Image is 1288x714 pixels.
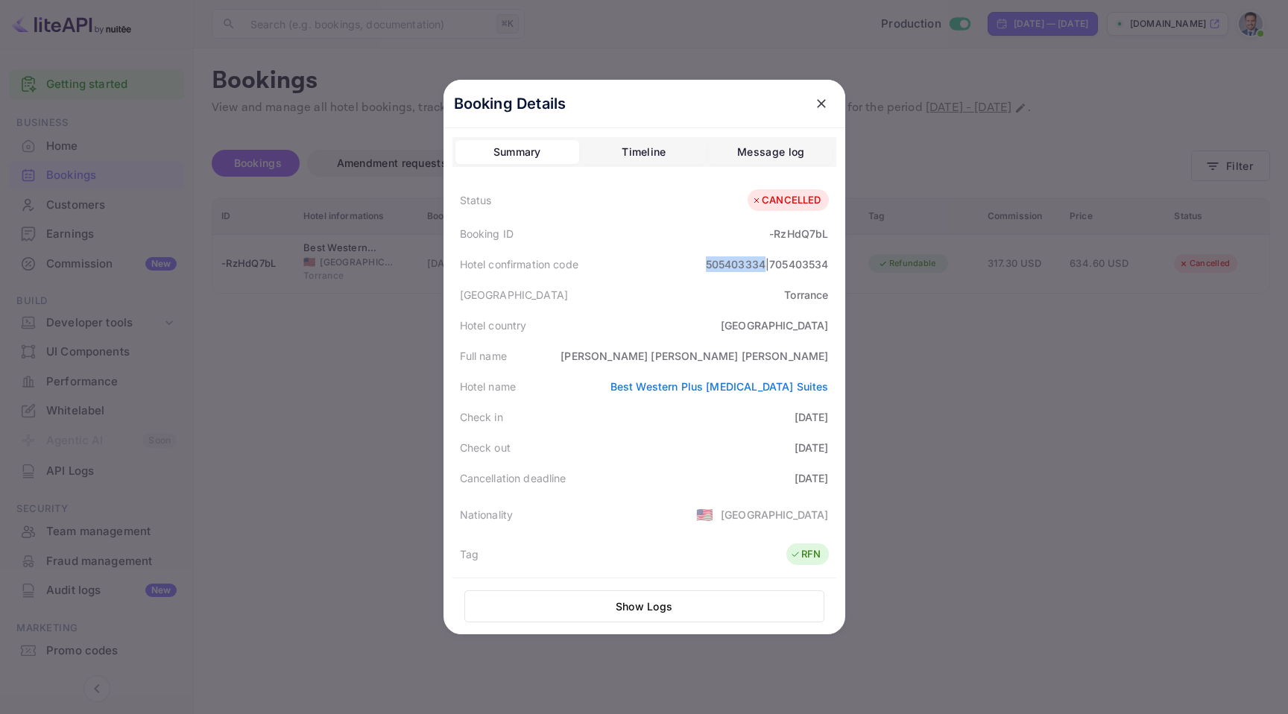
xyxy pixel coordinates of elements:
div: Hotel confirmation code [460,256,578,272]
div: Full name [460,348,507,364]
div: Message log [737,143,804,161]
button: Message log [709,140,833,164]
div: Hotel name [460,379,517,394]
div: -RzHdQ7bL [769,226,828,241]
div: [DATE] [795,409,829,425]
div: Check in [460,409,503,425]
div: Booking ID [460,226,514,241]
div: Torrance [784,287,828,303]
div: [PERSON_NAME] [PERSON_NAME] [PERSON_NAME] [561,348,828,364]
div: [DATE] [795,440,829,455]
div: Tag [460,546,479,562]
div: Cancellation deadline [460,470,566,486]
span: United States [696,501,713,528]
button: Show Logs [464,590,824,622]
div: Check out [460,440,511,455]
div: CANCELLED [751,193,821,208]
div: [DATE] [795,470,829,486]
button: Timeline [582,140,706,164]
div: Status [460,192,492,208]
div: RFN [790,547,821,562]
div: Timeline [622,143,666,161]
button: close [808,90,835,117]
div: Nationality [460,507,514,522]
div: Summary [493,143,541,161]
div: 505403334|705403534 [706,256,829,272]
div: [GEOGRAPHIC_DATA] [460,287,569,303]
div: [GEOGRAPHIC_DATA] [721,317,829,333]
button: Summary [455,140,579,164]
div: [GEOGRAPHIC_DATA] [721,507,829,522]
div: Hotel country [460,317,527,333]
a: Best Western Plus [MEDICAL_DATA] Suites [610,380,829,393]
p: Booking Details [454,92,566,115]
